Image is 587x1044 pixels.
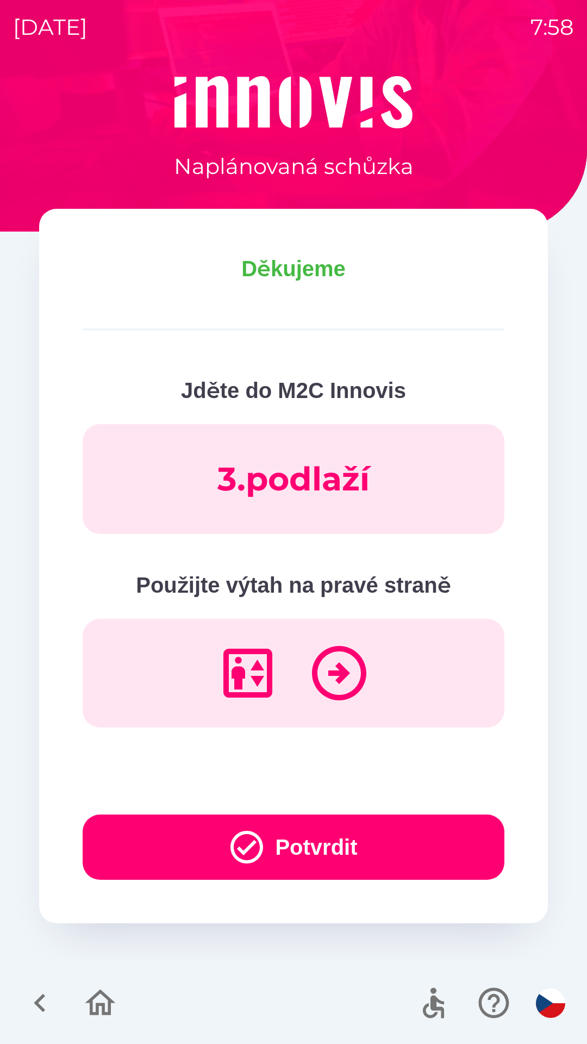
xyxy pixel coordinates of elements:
p: 3 . podlaží [217,459,370,499]
p: Použijte výtah na pravé straně [83,569,504,601]
p: Naplánovaná schůzka [174,150,414,183]
p: [DATE] [13,11,88,43]
p: Děkujeme [83,252,504,285]
img: cs flag [536,989,565,1018]
p: 7:58 [530,11,574,43]
button: Potvrdit [83,815,504,880]
img: Logo [39,76,548,128]
p: Jděte do M2C Innovis [83,374,504,407]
